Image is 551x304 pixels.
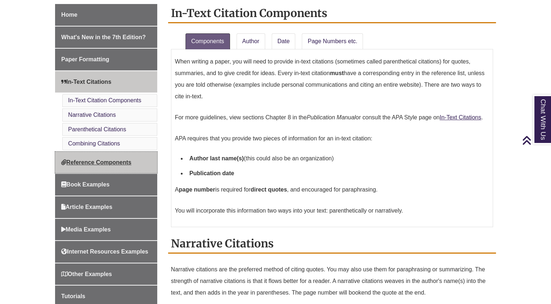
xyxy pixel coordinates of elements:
a: Page Numbers etc. [302,33,363,49]
h2: Narrative Citations [168,234,496,254]
p: A is required for , and encouraged for paraphrasing. [175,181,489,198]
span: What's New in the 7th Edition? [61,34,146,40]
p: You will incorporate this information two ways into your text: parenthetically or narratively. [175,202,489,219]
a: In-Text Citations [440,114,481,120]
p: When writing a paper, you will need to provide in-text citations (sometimes called parenthetical ... [175,53,489,105]
a: In-Text Citation Components [68,97,141,103]
a: Home [55,4,157,26]
span: Internet Resources Examples [61,248,148,255]
em: Publication Manual [307,114,356,120]
a: Paper Formatting [55,49,157,70]
p: Narrative citations are the preferred method of citing quotes. You may also use them for paraphra... [171,261,493,301]
a: Internet Resources Examples [55,241,157,263]
h2: In-Text Citation Components [168,4,496,23]
a: In-Text Citations [55,71,157,93]
span: Book Examples [61,181,109,188]
a: Media Examples [55,219,157,241]
span: Article Examples [61,204,112,210]
a: Book Examples [55,174,157,196]
strong: Publication date [189,170,234,176]
p: APA requires that you provide two pieces of information for an in-text citation: [175,130,489,147]
span: Reference Components [61,159,132,165]
a: Parenthetical Citations [68,126,126,132]
a: Reference Components [55,152,157,173]
span: Paper Formatting [61,56,109,62]
strong: Author last name(s) [189,155,244,161]
strong: direct quotes [251,186,287,193]
a: Components [185,33,230,49]
a: Back to Top [522,135,549,145]
p: For more guidelines, view sections Chapter 8 in the or consult the APA Style page on . [175,109,489,126]
span: Home [61,12,77,18]
a: Other Examples [55,263,157,285]
span: In-Text Citations [61,79,111,85]
strong: page number [179,186,215,193]
li: (this could also be an organization) [187,151,489,166]
a: Combining Citations [68,140,120,147]
a: Narrative Citations [68,112,116,118]
a: Date [272,33,296,49]
span: Media Examples [61,226,111,233]
a: Article Examples [55,196,157,218]
strong: must [330,70,344,76]
a: Author [237,33,265,49]
span: Other Examples [61,271,112,277]
a: What's New in the 7th Edition? [55,26,157,48]
span: Tutorials [61,293,85,299]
